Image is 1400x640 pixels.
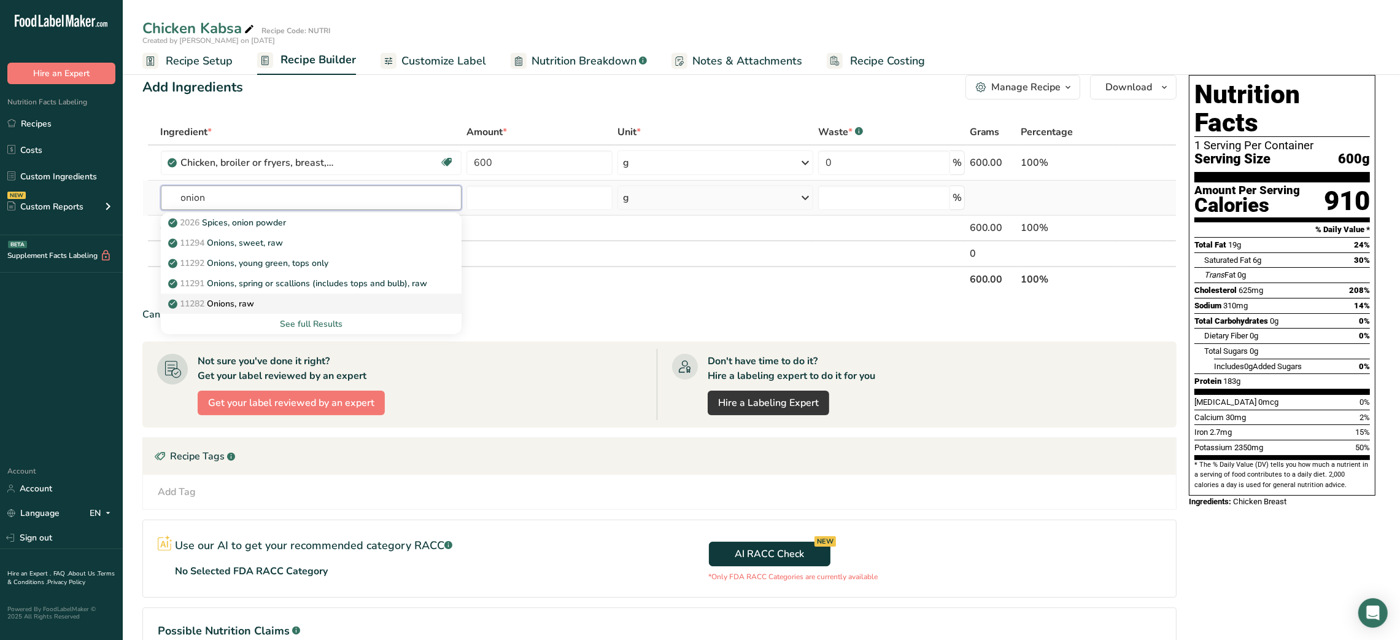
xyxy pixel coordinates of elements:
[617,125,641,139] span: Unit
[161,213,462,233] a: 2026Spices, onion powder
[1253,256,1261,265] span: 6g
[1021,125,1073,139] span: Percentage
[1194,80,1370,137] h1: Nutrition Facts
[1359,362,1370,371] span: 0%
[1233,497,1286,506] span: Chicken Breast
[1018,266,1120,292] th: 100%
[466,125,507,139] span: Amount
[708,391,829,415] a: Hire a Labeling Expert
[970,125,1000,139] span: Grams
[1244,362,1253,371] span: 0g
[401,53,486,69] span: Customize Label
[709,571,878,582] p: *Only FDA RACC Categories are currently available
[1194,197,1300,214] div: Calories
[1021,155,1118,170] div: 100%
[1223,301,1248,310] span: 310mg
[1226,413,1246,422] span: 30mg
[1354,301,1370,310] span: 14%
[965,75,1080,100] button: Manage Recipe
[175,564,328,579] p: No Selected FDA RACC Category
[1204,346,1248,356] span: Total Sugars
[1189,497,1231,506] span: Ingredients:
[970,246,1016,261] div: 0
[161,125,212,139] span: Ingredient
[970,220,1016,235] div: 600.00
[158,485,196,499] div: Add Tag
[166,53,233,69] span: Recipe Setup
[1223,377,1240,386] span: 183g
[1354,240,1370,249] span: 24%
[142,17,257,39] div: Chicken Kabsa
[1359,397,1370,407] span: 0%
[1204,270,1224,279] i: Trans
[161,273,462,294] a: 11291Onions, spring or scallions (includes tops and bulb), raw
[161,233,462,253] a: 11294Onions, sweet, raw
[1355,427,1370,437] span: 15%
[1324,185,1370,217] div: 910
[1355,443,1370,452] span: 50%
[161,185,462,210] input: Add Ingredient
[1258,397,1278,407] span: 0mcg
[53,569,68,578] a: FAQ .
[1194,460,1370,490] section: * The % Daily Value (DV) tells you how much a nutrient in a serving of food contributes to a dail...
[142,77,243,98] div: Add Ingredients
[1270,316,1278,326] span: 0g
[142,307,1177,322] div: Can't find your ingredient?
[142,36,275,45] span: Created by [PERSON_NAME] on [DATE]
[1194,377,1221,386] span: Protein
[180,298,205,310] span: 11282
[171,277,428,290] p: Onions, spring or scallions (includes tops and bulb), raw
[1204,331,1248,340] span: Dietary Fiber
[1194,185,1300,197] div: Amount Per Serving
[1359,331,1370,340] span: 0%
[175,537,452,554] p: Use our AI to get your recommended category RACC
[1194,240,1226,249] span: Total Fat
[171,216,287,229] p: Spices, onion powder
[1204,256,1251,265] span: Saturated Fat
[1237,270,1246,279] span: 0g
[161,314,462,334] div: See full Results
[7,569,51,578] a: Hire an Expert .
[1105,80,1152,95] span: Download
[1194,413,1224,422] span: Calcium
[1194,316,1268,326] span: Total Carbohydrates
[1349,286,1370,295] span: 208%
[180,278,205,289] span: 11291
[158,623,1161,639] h1: Possible Nutrition Claims
[161,253,462,273] a: 11292Onions, young green, tops only
[171,318,452,330] div: See full Results
[1204,270,1236,279] span: Fat
[623,155,629,170] div: g
[181,155,335,170] div: Chicken, broiler or fryers, breast, skinless, boneless, meat only, cooked, grilled
[814,536,836,547] div: NEW
[143,438,1176,475] div: Recipe Tags
[47,578,85,587] a: Privacy Policy
[257,46,356,76] a: Recipe Builder
[1250,346,1258,356] span: 0g
[532,53,636,69] span: Nutrition Breakdown
[1090,75,1177,100] button: Download
[68,569,98,578] a: About Us .
[171,236,284,249] p: Onions, sweet, raw
[1250,331,1258,340] span: 0g
[7,606,115,620] div: Powered By FoodLabelMaker © 2025 All Rights Reserved
[180,217,200,228] span: 2026
[1338,152,1370,167] span: 600g
[198,354,366,383] div: Not sure you've done it right? Get your label reviewed by an expert
[1194,443,1232,452] span: Potassium
[7,502,60,524] a: Language
[1194,152,1270,167] span: Serving Size
[8,241,27,248] div: BETA
[171,257,329,270] p: Onions, young green, tops only
[623,190,629,205] div: g
[381,47,486,75] a: Customize Label
[1194,397,1256,407] span: [MEDICAL_DATA]
[1021,220,1118,235] div: 100%
[1194,222,1370,237] section: % Daily Value *
[7,569,115,587] a: Terms & Conditions .
[1194,427,1208,437] span: Iron
[171,297,255,310] p: Onions, raw
[1214,362,1302,371] span: Includes Added Sugars
[1358,598,1388,628] div: Open Intercom Messenger
[208,396,374,410] span: Get your label reviewed by an expert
